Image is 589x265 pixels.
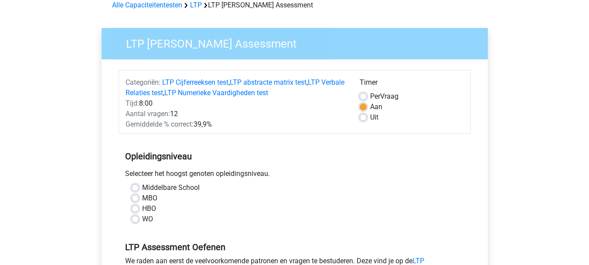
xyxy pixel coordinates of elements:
span: Categoriën: [126,78,160,86]
span: Tijd: [126,99,139,107]
h5: Opleidingsniveau [125,148,464,165]
label: MBO [142,193,157,203]
span: Gemiddelde % correct: [126,120,194,128]
label: Vraag [370,91,398,102]
span: Per [370,92,380,100]
div: Selecteer het hoogst genoten opleidingsniveau. [119,169,471,182]
div: Timer [360,77,464,91]
label: Aan [370,102,382,112]
div: 12 [119,109,353,119]
h3: LTP [PERSON_NAME] Assessment [116,34,481,51]
div: , , , [119,77,353,98]
label: Middelbare School [142,182,200,193]
a: LTP Numerieke Vaardigheden test [164,89,268,97]
label: HBO [142,203,156,214]
label: Uit [370,112,378,123]
a: LTP abstracte matrix test [230,78,306,86]
h5: LTP Assessment Oefenen [125,242,464,252]
a: LTP Cijferreeksen test [162,78,228,86]
div: 39,9% [119,119,353,130]
label: WO [142,214,153,224]
a: Alle Capaciteitentesten [112,1,182,9]
span: Aantal vragen: [126,110,170,118]
a: LTP [190,1,202,9]
div: 8:00 [119,98,353,109]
